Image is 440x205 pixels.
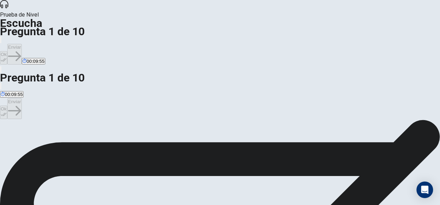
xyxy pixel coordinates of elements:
button: 00:09:55 [22,58,45,65]
span: 00:09:55 [5,92,23,97]
div: Open Intercom Messenger [416,182,433,198]
button: Enviar [7,44,22,65]
span: 00:09:55 [27,59,45,64]
button: Enviar [7,98,22,119]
